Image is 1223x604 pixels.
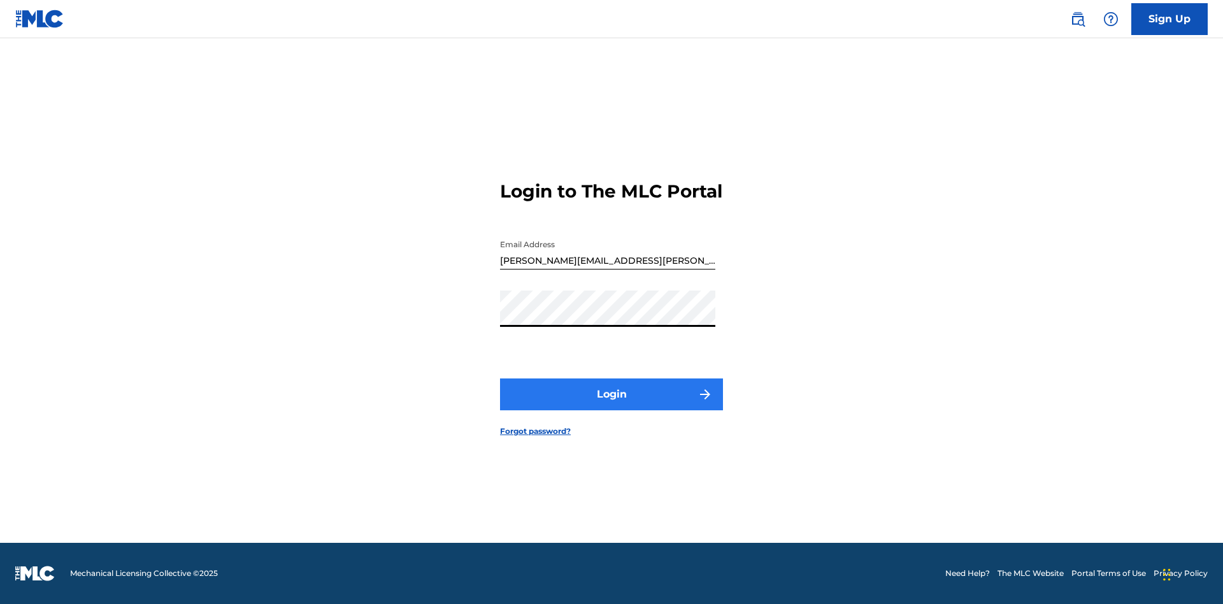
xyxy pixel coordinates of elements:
[1070,11,1085,27] img: search
[998,568,1064,579] a: The MLC Website
[1159,543,1223,604] iframe: Chat Widget
[500,180,722,203] h3: Login to The MLC Portal
[1065,6,1091,32] a: Public Search
[1098,6,1124,32] div: Help
[500,378,723,410] button: Login
[1154,568,1208,579] a: Privacy Policy
[1103,11,1119,27] img: help
[697,387,713,402] img: f7272a7cc735f4ea7f67.svg
[15,566,55,581] img: logo
[1163,556,1171,594] div: Drag
[500,426,571,437] a: Forgot password?
[945,568,990,579] a: Need Help?
[1131,3,1208,35] a: Sign Up
[70,568,218,579] span: Mechanical Licensing Collective © 2025
[15,10,64,28] img: MLC Logo
[1071,568,1146,579] a: Portal Terms of Use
